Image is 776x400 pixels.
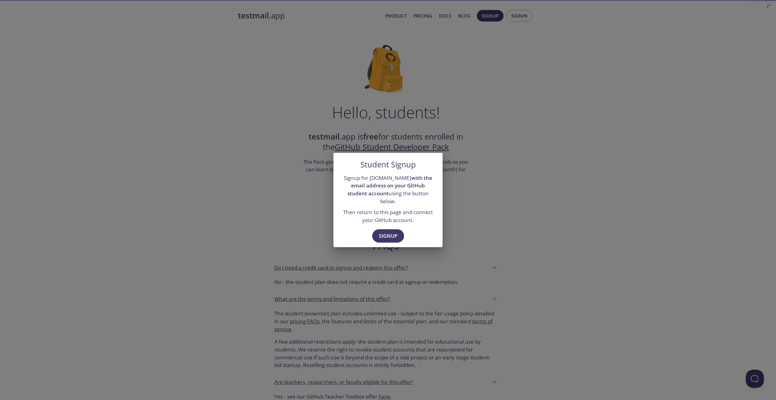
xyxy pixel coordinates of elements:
[379,232,397,240] span: Signup
[341,174,435,205] p: Signup for [DOMAIN_NAME] using the button below.
[347,174,432,197] strong: with the email address on your GitHub student account
[341,208,435,224] p: Then return to this page and connect your GitHub account.
[372,229,404,243] button: Signup
[360,160,416,169] h5: Student Signup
